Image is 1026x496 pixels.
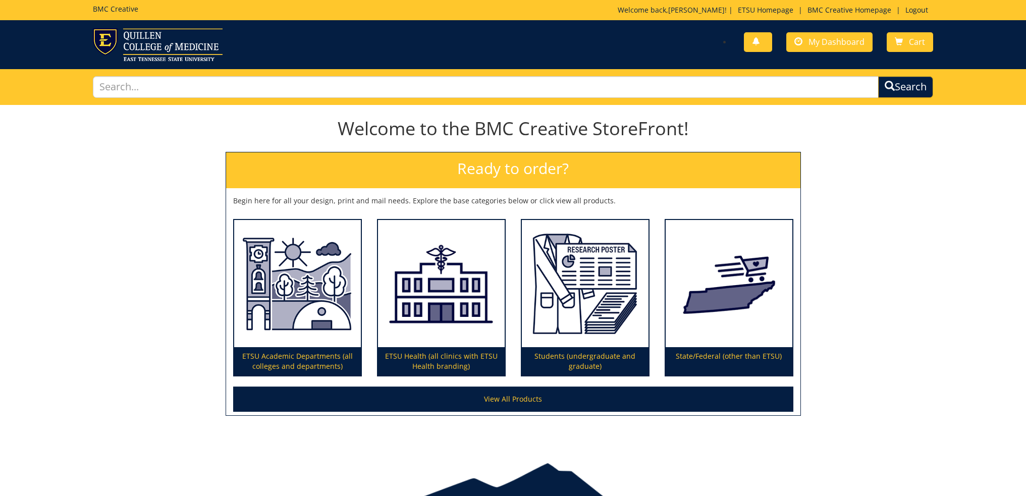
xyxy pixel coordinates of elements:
[226,119,801,139] h1: Welcome to the BMC Creative StoreFront!
[666,347,792,375] p: State/Federal (other than ETSU)
[786,32,873,52] a: My Dashboard
[378,347,505,375] p: ETSU Health (all clinics with ETSU Health branding)
[808,36,865,47] span: My Dashboard
[378,220,505,376] a: ETSU Health (all clinics with ETSU Health branding)
[93,5,138,13] h5: BMC Creative
[522,220,649,376] a: Students (undergraduate and graduate)
[522,347,649,375] p: Students (undergraduate and graduate)
[909,36,925,47] span: Cart
[802,5,896,15] a: BMC Creative Homepage
[887,32,933,52] a: Cart
[733,5,798,15] a: ETSU Homepage
[878,76,933,98] button: Search
[234,220,361,376] a: ETSU Academic Departments (all colleges and departments)
[93,28,223,61] img: ETSU logo
[226,152,800,188] h2: Ready to order?
[666,220,792,376] a: State/Federal (other than ETSU)
[900,5,933,15] a: Logout
[666,220,792,348] img: State/Federal (other than ETSU)
[234,347,361,375] p: ETSU Academic Departments (all colleges and departments)
[233,196,793,206] p: Begin here for all your design, print and mail needs. Explore the base categories below or click ...
[522,220,649,348] img: Students (undergraduate and graduate)
[668,5,725,15] a: [PERSON_NAME]
[618,5,933,15] p: Welcome back, ! | | |
[378,220,505,348] img: ETSU Health (all clinics with ETSU Health branding)
[234,220,361,348] img: ETSU Academic Departments (all colleges and departments)
[93,76,878,98] input: Search...
[233,387,793,412] a: View All Products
